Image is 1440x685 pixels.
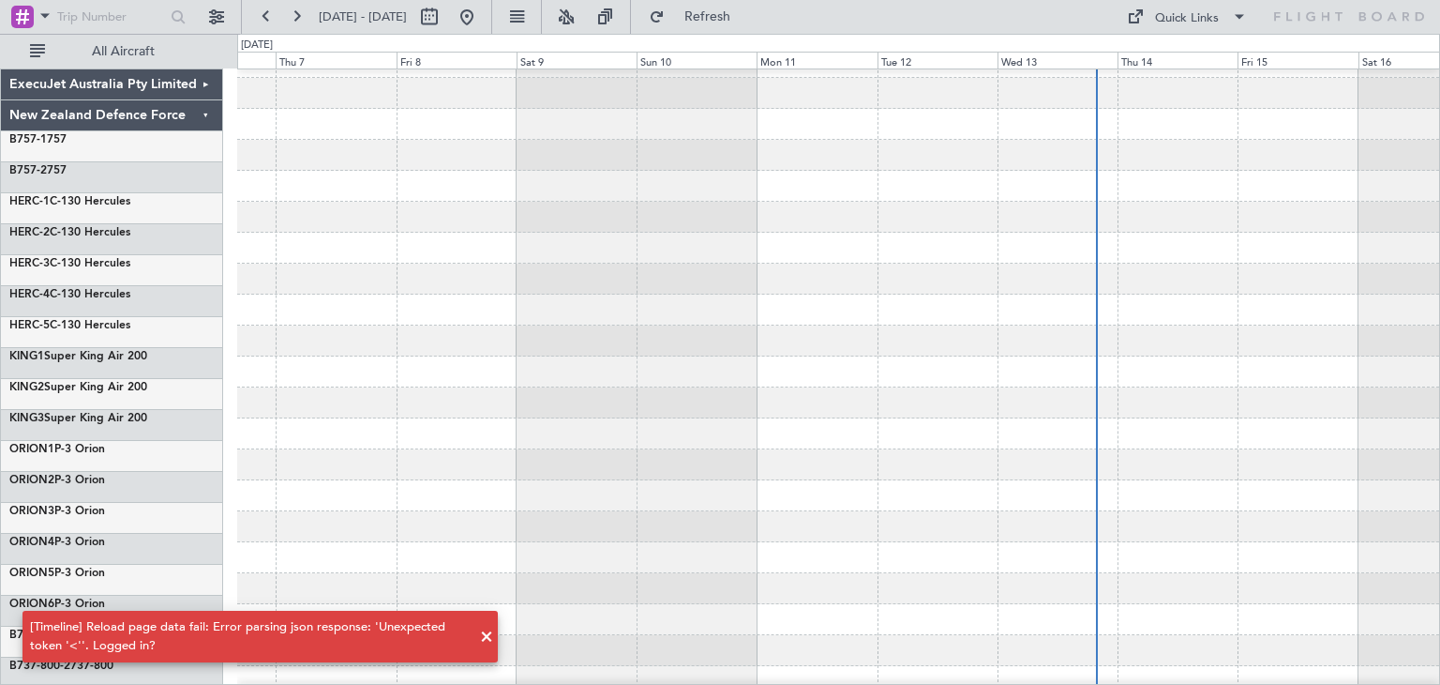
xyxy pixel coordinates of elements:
a: HERC-2C-130 Hercules [9,227,130,238]
a: ORION2P-3 Orion [9,475,105,486]
a: KING2Super King Air 200 [9,382,147,393]
a: ORION5P-3 Orion [9,568,105,579]
a: B757-1757 [9,134,67,145]
div: Mon 11 [757,52,877,68]
span: ORION4 [9,537,54,548]
span: ORION1 [9,444,54,455]
div: Fri 8 [397,52,517,68]
div: Sun 10 [637,52,757,68]
span: HERC-5 [9,320,50,331]
div: [DATE] [241,38,273,53]
span: ORION3 [9,506,54,517]
a: KING1Super King Air 200 [9,351,147,362]
div: Tue 12 [877,52,997,68]
div: Thu 14 [1117,52,1237,68]
span: ORION2 [9,475,54,486]
a: ORION4P-3 Orion [9,537,105,548]
span: HERC-4 [9,289,50,300]
span: [DATE] - [DATE] [319,8,407,25]
input: Trip Number [57,3,165,31]
div: Thu 7 [276,52,396,68]
button: Refresh [640,2,753,32]
span: KING1 [9,351,44,362]
span: HERC-3 [9,258,50,269]
a: ORION3P-3 Orion [9,506,105,517]
span: B757-1 [9,134,47,145]
a: HERC-1C-130 Hercules [9,196,130,207]
span: HERC-2 [9,227,50,238]
span: KING2 [9,382,44,393]
span: ORION5 [9,568,54,579]
a: KING3Super King Air 200 [9,413,147,424]
span: Refresh [668,10,747,23]
span: KING3 [9,413,44,424]
a: HERC-4C-130 Hercules [9,289,130,300]
div: Quick Links [1155,9,1219,28]
div: Sat 9 [517,52,637,68]
div: [Timeline] Reload page data fail: Error parsing json response: 'Unexpected token '<''. Logged in? [30,618,470,655]
div: Fri 15 [1237,52,1357,68]
span: HERC-1 [9,196,50,207]
div: Wed 13 [997,52,1117,68]
button: All Aircraft [21,37,203,67]
span: B757-2 [9,165,47,176]
a: HERC-5C-130 Hercules [9,320,130,331]
a: B757-2757 [9,165,67,176]
span: All Aircraft [49,45,198,58]
a: ORION1P-3 Orion [9,444,105,455]
a: HERC-3C-130 Hercules [9,258,130,269]
button: Quick Links [1117,2,1256,32]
